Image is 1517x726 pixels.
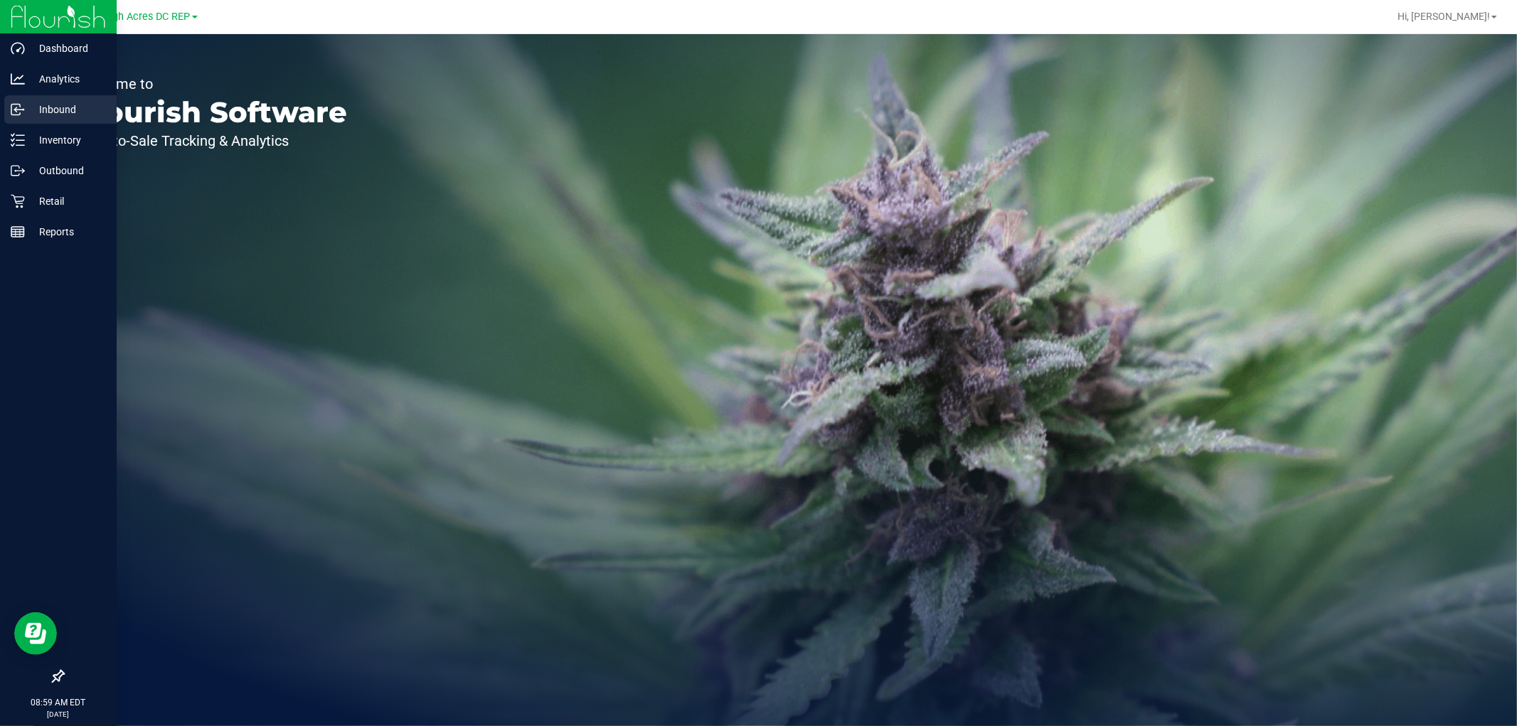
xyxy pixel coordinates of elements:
inline-svg: Reports [11,225,25,239]
span: Lehigh Acres DC REP [93,11,191,23]
iframe: Resource center [14,612,57,655]
p: Dashboard [25,40,110,57]
p: Inventory [25,132,110,149]
p: Seed-to-Sale Tracking & Analytics [77,134,347,148]
p: Retail [25,193,110,210]
span: Hi, [PERSON_NAME]! [1398,11,1490,22]
inline-svg: Inventory [11,133,25,147]
inline-svg: Analytics [11,72,25,86]
p: Flourish Software [77,98,347,127]
p: Welcome to [77,77,347,91]
p: [DATE] [6,709,110,720]
inline-svg: Inbound [11,102,25,117]
inline-svg: Retail [11,194,25,208]
p: Inbound [25,101,110,118]
p: Outbound [25,162,110,179]
p: Reports [25,223,110,240]
p: 08:59 AM EDT [6,696,110,709]
inline-svg: Outbound [11,164,25,178]
inline-svg: Dashboard [11,41,25,55]
p: Analytics [25,70,110,87]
